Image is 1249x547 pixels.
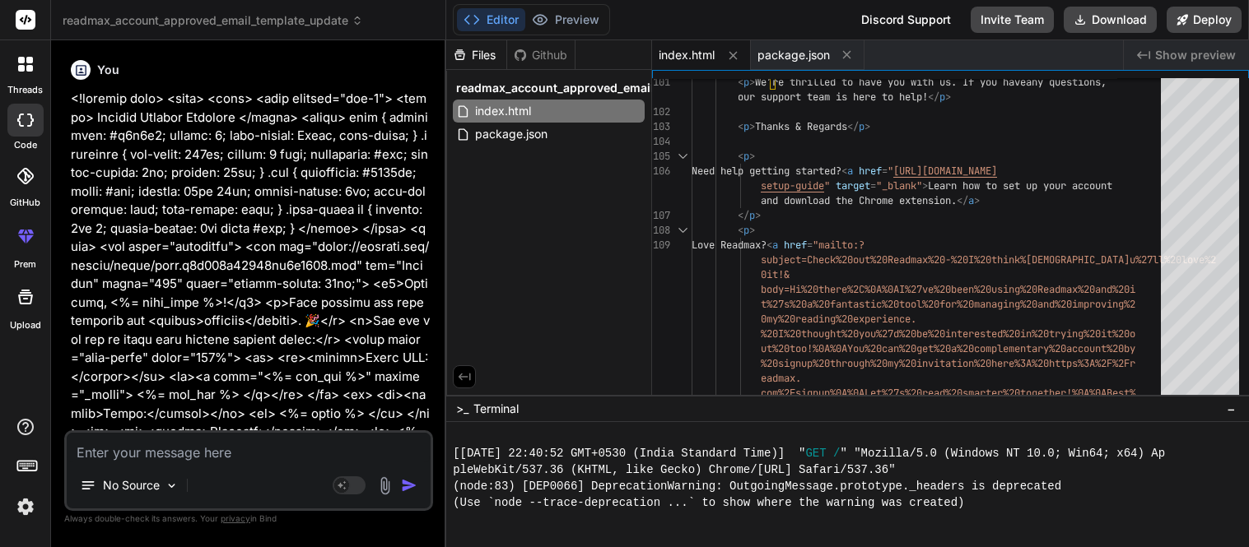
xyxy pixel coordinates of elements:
span: "_blank" [876,179,922,192]
span: </ [957,194,968,207]
span: < [738,224,743,237]
img: Pick Models [165,479,179,493]
span: = [807,239,813,252]
span: a [847,165,853,178]
span: < [841,165,847,178]
span: [URL][DOMAIN_NAME] [893,165,997,178]
span: [[DATE] 22:40:52 GMT+0530 (India Standard Time)] " [453,445,805,461]
span: " "Mozilla/5.0 (Windows NT 10.0; Win64; x64) Ap [840,445,1165,461]
span: package.json [757,47,830,63]
label: GitHub [10,196,40,210]
div: Files [446,47,506,63]
div: 102 [652,104,670,119]
span: ut%20too!%0A%0AYou%20can%20get%20a%20complementary [761,342,1049,355]
span: p [749,209,755,222]
h6: You [97,62,119,78]
span: %20I%20thought%20you%27d%20be%20interested%20in%20 [761,327,1049,341]
span: < [767,239,772,252]
span: t%27s%20a%20fantastic%20tool%20for%20managing%20an [761,298,1049,311]
img: attachment [375,476,394,495]
span: </ [738,209,749,222]
span: our support team is here to help! [738,90,928,104]
label: Upload [10,318,41,332]
span: p [859,120,865,133]
span: d%20improving%2 [1049,298,1135,311]
span: her!%0A%0ABest% [1049,387,1135,400]
span: / [833,445,840,461]
div: 106 [652,164,670,178]
span: Show preview [1155,47,1236,63]
div: 107 [652,208,670,223]
button: Preview [525,8,606,31]
span: and download the Chrome extension. [761,194,957,207]
span: https%3A%2F%2Fr [1049,357,1135,370]
span: GET [805,445,826,461]
button: − [1223,396,1239,422]
span: a [772,239,778,252]
span: > [865,120,870,133]
span: < [738,120,743,133]
span: href [784,239,807,252]
span: − [1227,401,1236,417]
span: %20account%20by [1049,342,1135,355]
span: trying%20it%20o [1049,327,1135,341]
div: 109 [652,238,670,253]
span: eadmax. [761,372,801,385]
span: (node:83) [DEP0066] DeprecationWarning: OutgoingMessage.prototype._headers is deprecated [453,478,1061,494]
span: p [743,150,749,163]
span: target [836,179,870,192]
span: a [968,194,974,207]
p: Always double-check its answers. Your in Bind [64,511,433,526]
img: icon [401,477,417,494]
span: com%2Fsignup%0A%0ALet%27s%20read%20smarter%20toget [761,387,1049,400]
span: > [755,209,761,222]
span: "mailto:? [813,239,865,252]
span: </ [928,90,939,104]
div: Github [507,47,575,63]
div: 103 [652,119,670,134]
span: " [824,179,830,192]
span: > [922,179,928,192]
span: readmax_account_approved_email_template_update [63,12,363,29]
span: = [870,179,876,192]
span: > [749,224,755,237]
div: 108 [652,223,670,238]
span: Thanks & Regards [755,120,847,133]
span: setup-guide [761,179,824,192]
button: Deploy [1167,7,1242,33]
span: Terminal [473,401,519,417]
span: > [749,150,755,163]
span: p [743,120,749,133]
span: " [888,165,893,178]
span: = [882,165,888,178]
label: code [14,138,37,152]
div: Click to collapse the range. [672,223,693,238]
span: > [749,120,755,133]
button: Invite Team [971,7,1054,33]
span: > [945,90,951,104]
span: index.html [473,101,533,121]
span: u%27ll%20love%2 [1130,253,1216,267]
span: href [859,165,882,178]
span: </ [847,120,859,133]
span: pleWebKit/537.36 (KHTML, like Gecko) Chrome/[URL] Safari/537.36" [453,461,895,478]
span: readmax_account_approved_email_template_update [456,80,754,96]
span: subject=Check%20out%20Readmax%20-%20I%20think%[DEMOGRAPHIC_DATA] [761,253,1130,267]
span: 0it!& [761,268,790,281]
span: 0my%20reading%20experience. [761,313,916,326]
span: < [738,150,743,163]
span: Love Readmax? [692,239,767,252]
span: p [939,90,945,104]
span: package.json [473,124,549,144]
div: 104 [652,134,670,149]
span: body=Hi%20there%2C%0A%0AI%27ve%20been%20using%20Re [761,283,1049,296]
span: >_ [456,401,468,417]
span: > [974,194,980,207]
span: index.html [659,47,715,63]
span: %20signup%20through%20my%20invitation%20here%3A%20 [761,357,1049,370]
span: Need help getting started? [692,165,841,178]
button: Editor [457,8,525,31]
span: Learn how to set up your account [928,179,1112,192]
div: Click to collapse the range. [672,149,693,164]
p: No Source [103,477,160,494]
